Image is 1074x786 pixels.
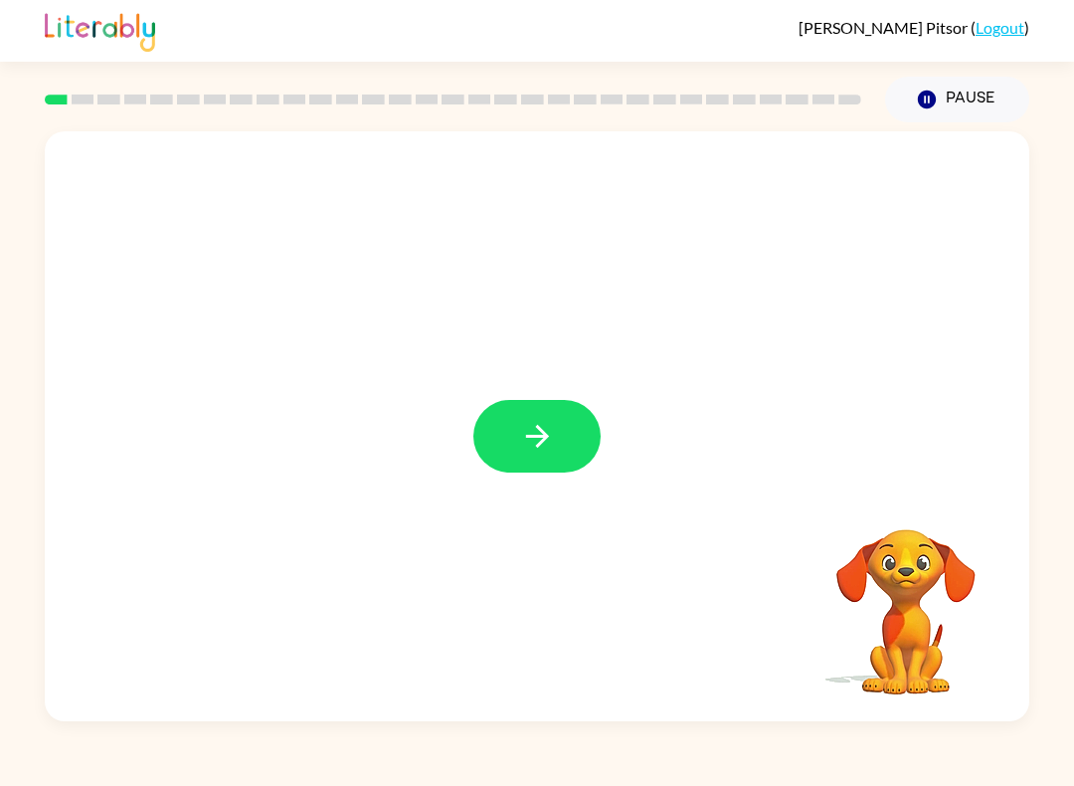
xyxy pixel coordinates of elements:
div: ( ) [799,18,1029,37]
span: [PERSON_NAME] Pitsor [799,18,971,37]
a: Logout [976,18,1024,37]
img: Literably [45,8,155,52]
video: Your browser must support playing .mp4 files to use Literably. Please try using another browser. [806,498,1005,697]
button: Pause [885,77,1029,122]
